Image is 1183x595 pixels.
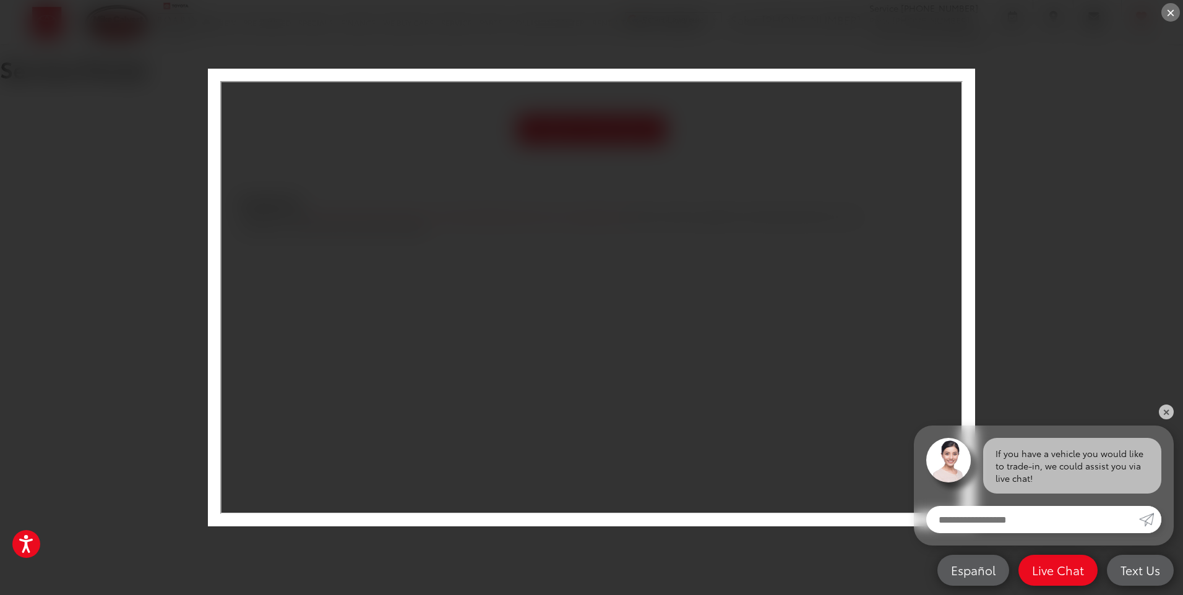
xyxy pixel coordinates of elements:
a: Live Chat [1018,555,1098,586]
a: Submit [1139,506,1161,533]
input: Enter your message [926,506,1139,533]
a: Español [937,555,1009,586]
a: Text Us [1107,555,1174,586]
div: × [1161,3,1180,22]
img: Agent profile photo [926,438,971,482]
div: If you have a vehicle you would like to trade-in, we could assist you via live chat! [983,438,1161,494]
span: Live Chat [1026,562,1090,578]
span: Text Us [1114,562,1166,578]
span: Español [945,562,1002,578]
